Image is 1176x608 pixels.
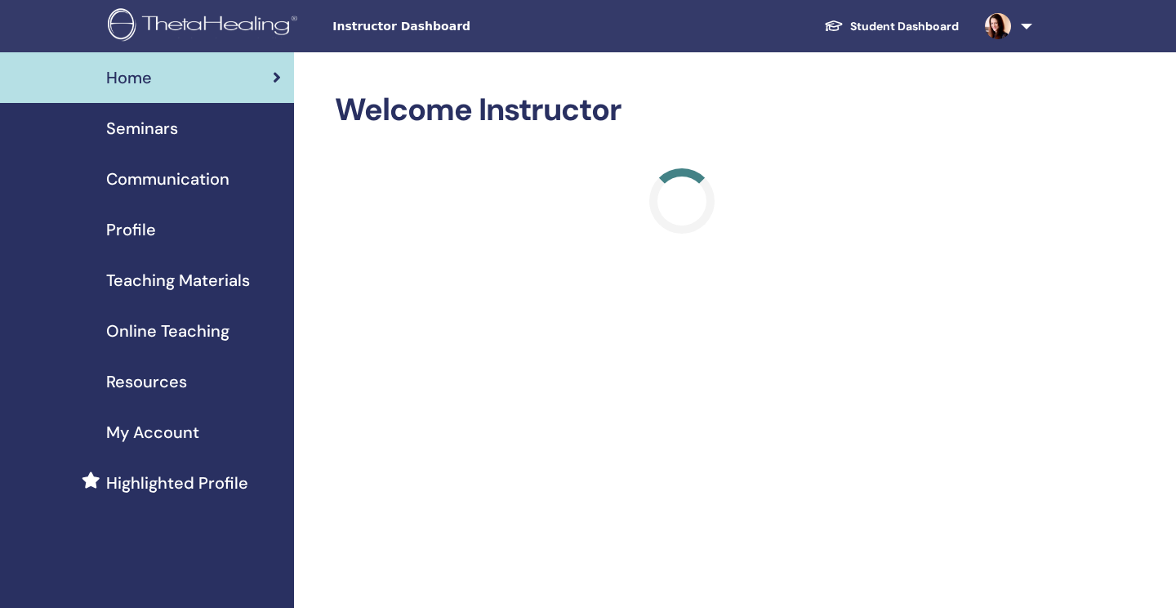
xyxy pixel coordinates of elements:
span: Profile [106,217,156,242]
h2: Welcome Instructor [335,92,1029,129]
span: Home [106,65,152,90]
span: Highlighted Profile [106,471,248,495]
img: default.jpg [985,13,1011,39]
span: Online Teaching [106,319,229,343]
span: My Account [106,420,199,445]
img: logo.png [108,8,303,45]
a: Student Dashboard [811,11,972,42]
span: Instructor Dashboard [332,18,577,35]
span: Seminars [106,116,178,141]
span: Communication [106,167,229,191]
span: Teaching Materials [106,268,250,293]
img: graduation-cap-white.svg [824,19,844,33]
span: Resources [106,369,187,394]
